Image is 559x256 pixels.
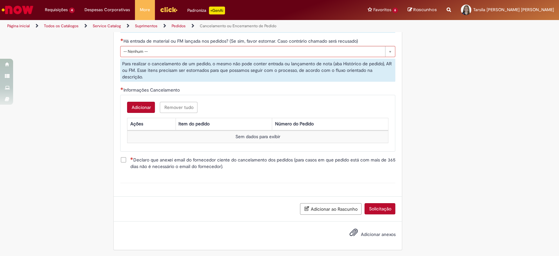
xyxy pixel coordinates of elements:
[44,23,79,29] a: Todos os Catálogos
[1,3,34,16] img: ServiceNow
[45,7,68,13] span: Requisições
[172,23,186,29] a: Pedidos
[69,8,75,13] span: 4
[373,7,391,13] span: Favoritos
[200,23,276,29] a: Cancelamento ou Encerramento de Pedido
[120,59,395,82] div: Para realizar o cancelamento de um pedido, o mesmo não pode conter entrada ou lançamento de nota ...
[209,7,225,14] p: +GenAi
[123,87,181,93] span: Informações Cancelamento
[392,8,398,13] span: 6
[84,7,130,13] span: Despesas Corporativas
[130,157,395,170] span: Declaro que anexei email do fornecedor ciente do cancelamento dos pedidos (para casos em que pedi...
[347,226,359,242] button: Adicionar anexos
[93,23,121,29] a: Service Catalog
[160,5,177,14] img: click_logo_yellow_360x200.png
[127,131,388,143] td: Sem dados para exibir
[120,38,123,41] span: Necessários
[300,203,362,215] button: Adicionar ao Rascunho
[123,38,359,44] span: Há entrada de material ou FM lançada nos pedidos? (Se sim, favor estornar. Caso contrário chamado...
[120,87,123,90] span: Necessários
[135,23,158,29] a: Suprimentos
[361,231,395,237] span: Adicionar anexos
[176,118,272,130] th: Item do pedido
[473,7,554,12] span: Tarsila [PERSON_NAME] [PERSON_NAME]
[127,118,176,130] th: Ações
[272,118,388,130] th: Número do Pedido
[408,7,437,13] a: Rascunhos
[130,157,133,160] span: Necessários
[364,203,395,214] button: Solicitação
[187,7,225,14] div: Padroniza
[140,7,150,13] span: More
[5,20,368,32] ul: Trilhas de página
[127,102,155,113] button: Add a row for Informações Cancelamento
[413,7,437,13] span: Rascunhos
[123,46,382,57] span: -- Nenhum --
[7,23,30,29] a: Página inicial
